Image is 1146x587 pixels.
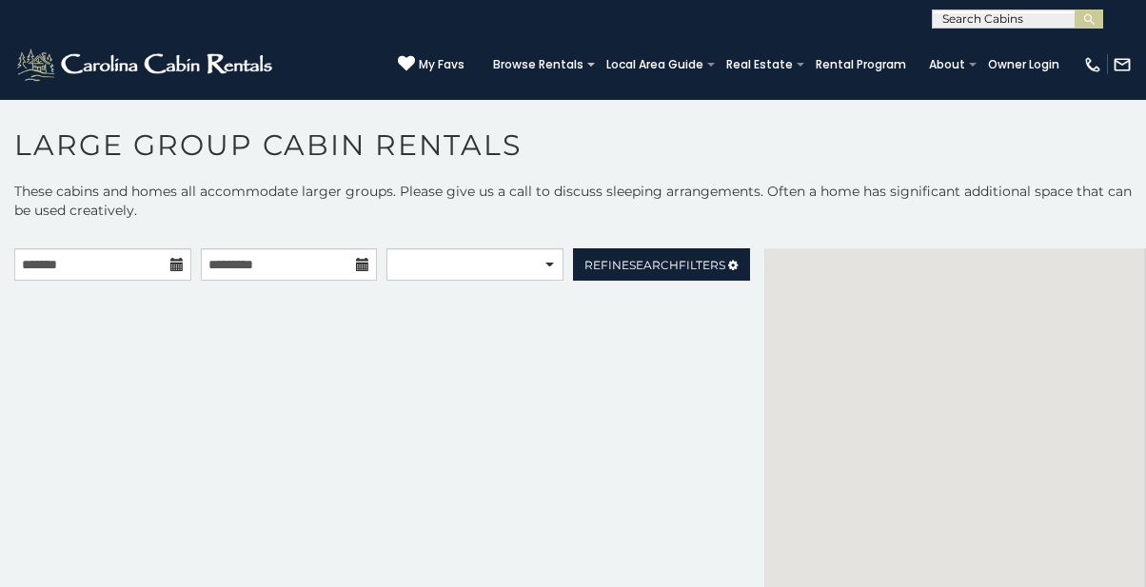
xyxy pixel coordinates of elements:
[484,51,593,78] a: Browse Rentals
[14,46,278,84] img: White-1-2.png
[978,51,1069,78] a: Owner Login
[419,56,464,73] span: My Favs
[1083,55,1102,74] img: phone-regular-white.png
[717,51,802,78] a: Real Estate
[584,258,725,272] span: Refine Filters
[629,258,679,272] span: Search
[573,248,750,281] a: RefineSearchFilters
[1113,55,1132,74] img: mail-regular-white.png
[919,51,975,78] a: About
[597,51,713,78] a: Local Area Guide
[806,51,916,78] a: Rental Program
[398,55,464,74] a: My Favs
